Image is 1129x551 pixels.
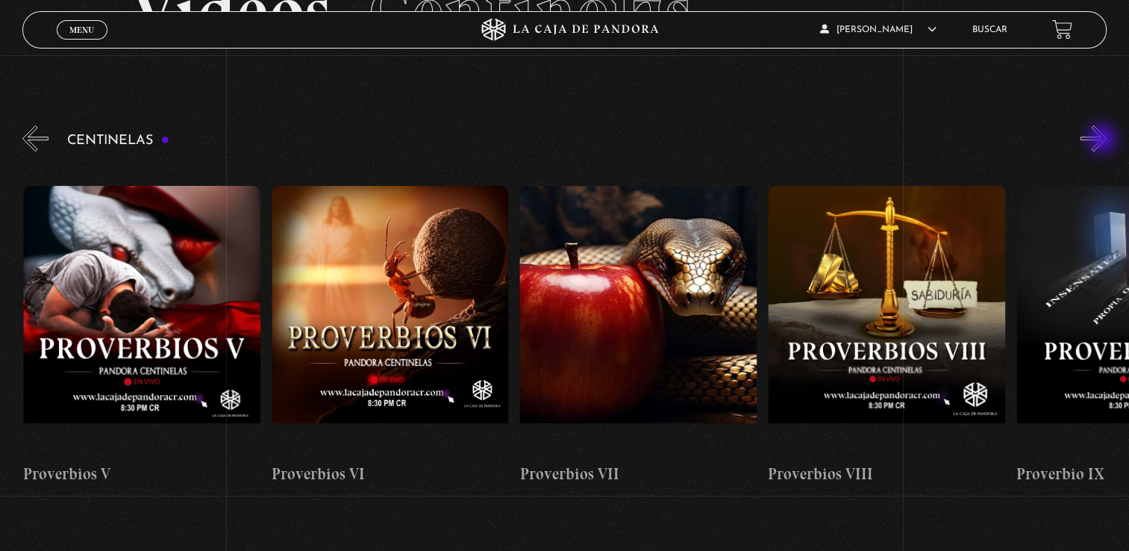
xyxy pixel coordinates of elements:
[23,163,260,510] a: Proverbios V
[69,25,94,34] span: Menu
[768,462,1005,486] h4: Proverbios VIII
[519,462,757,486] h4: Proverbios VII
[272,462,509,486] h4: Proverbios VI
[64,38,99,49] span: Cerrar
[1080,125,1107,152] button: Next
[272,163,509,510] a: Proverbios VI
[972,25,1007,34] a: Buscar
[1052,19,1072,40] a: View your shopping cart
[67,134,169,148] h3: Centinelas
[23,462,260,486] h4: Proverbios V
[820,25,936,34] span: [PERSON_NAME]
[768,163,1005,510] a: Proverbios VIII
[22,125,49,152] button: Previous
[519,163,757,510] a: Proverbios VII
